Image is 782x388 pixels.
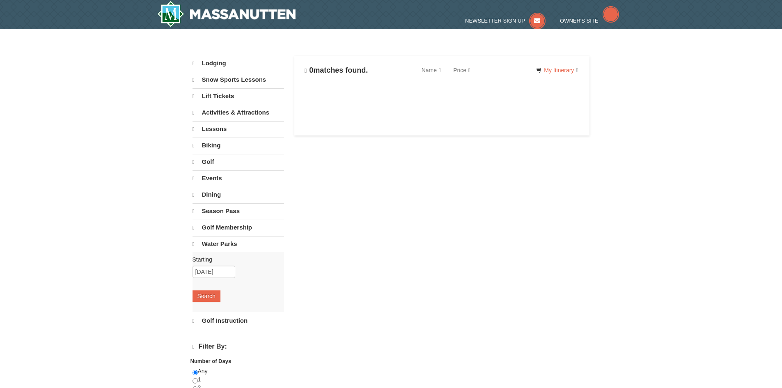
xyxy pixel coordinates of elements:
span: Newsletter Sign Up [465,18,525,24]
span: Owner's Site [560,18,599,24]
a: Events [193,170,284,186]
a: Massanutten Resort [157,1,296,27]
label: Starting [193,255,278,264]
a: Price [447,62,477,78]
a: Golf Instruction [193,313,284,328]
button: Search [193,290,220,302]
a: Dining [193,187,284,202]
a: Lift Tickets [193,88,284,104]
a: Name [415,62,447,78]
a: Lodging [193,56,284,71]
a: Biking [193,138,284,153]
a: Activities & Attractions [193,105,284,120]
a: Golf Membership [193,220,284,235]
a: Newsletter Sign Up [465,18,546,24]
a: Lessons [193,121,284,137]
img: Massanutten Resort Logo [157,1,296,27]
h4: Filter By: [193,343,284,351]
a: Water Parks [193,236,284,252]
strong: Number of Days [190,358,232,364]
a: Golf [193,154,284,170]
a: Snow Sports Lessons [193,72,284,87]
a: My Itinerary [531,64,583,76]
a: Season Pass [193,203,284,219]
a: Owner's Site [560,18,619,24]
